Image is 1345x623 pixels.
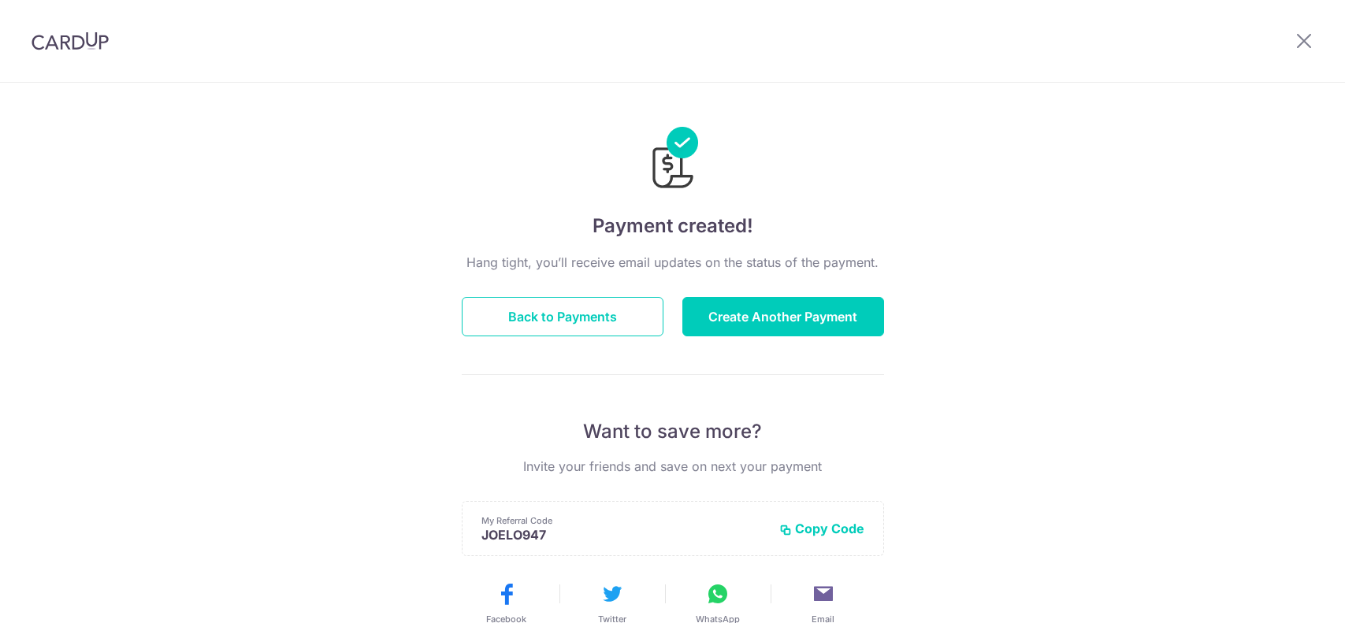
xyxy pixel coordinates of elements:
img: Payments [648,127,698,193]
h4: Payment created! [462,212,884,240]
img: CardUp [32,32,109,50]
p: Invite your friends and save on next your payment [462,457,884,476]
button: Copy Code [779,521,864,536]
p: Want to save more? [462,419,884,444]
p: JOELO947 [481,527,767,543]
p: My Referral Code [481,514,767,527]
button: Back to Payments [462,297,663,336]
button: Create Another Payment [682,297,884,336]
p: Hang tight, you’ll receive email updates on the status of the payment. [462,253,884,272]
